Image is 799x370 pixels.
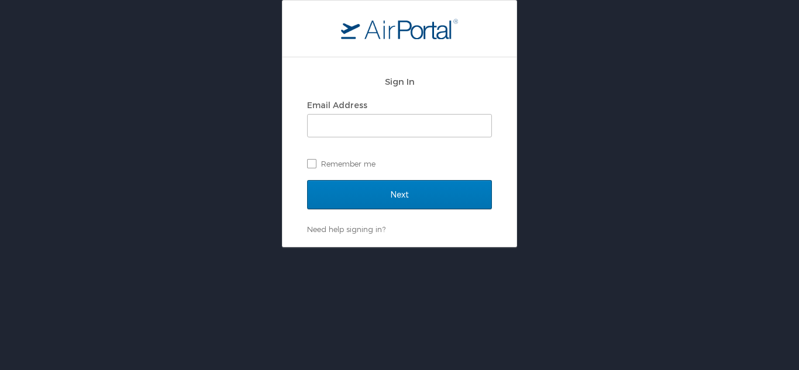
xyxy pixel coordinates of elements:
img: logo [341,18,458,39]
label: Remember me [307,155,492,172]
input: Next [307,180,492,209]
a: Need help signing in? [307,224,385,234]
label: Email Address [307,100,367,110]
h2: Sign In [307,75,492,88]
